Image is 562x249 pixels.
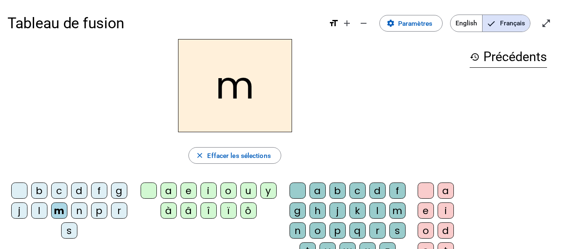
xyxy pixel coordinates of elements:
[201,182,217,199] div: i
[389,202,406,219] div: m
[438,182,454,199] div: a
[51,182,67,199] div: c
[309,202,326,219] div: h
[240,202,257,219] div: ô
[329,222,346,239] div: p
[71,182,87,199] div: d
[541,18,551,28] mat-icon: open_in_full
[61,222,77,239] div: s
[349,182,366,199] div: c
[188,147,281,164] button: Effacer les sélections
[51,202,67,219] div: m
[483,15,530,32] span: Français
[111,182,127,199] div: g
[71,202,87,219] div: n
[438,202,454,219] div: i
[470,47,547,68] h3: Précédents
[31,202,47,219] div: l
[355,15,372,32] button: Diminuer la taille de la police
[161,182,177,199] div: a
[309,222,326,239] div: o
[240,182,257,199] div: u
[369,202,386,219] div: l
[450,15,530,32] mat-button-toggle-group: Language selection
[418,222,434,239] div: o
[398,18,432,29] span: Paramètres
[470,52,480,62] mat-icon: history
[91,202,107,219] div: p
[386,19,395,27] mat-icon: settings
[349,202,366,219] div: k
[329,18,339,28] mat-icon: format_size
[181,182,197,199] div: e
[11,202,27,219] div: j
[329,182,346,199] div: b
[379,15,443,32] button: Paramètres
[161,202,177,219] div: à
[290,202,306,219] div: g
[290,222,306,239] div: n
[7,8,321,38] h1: Tableau de fusion
[309,182,326,199] div: a
[369,182,386,199] div: d
[207,150,270,161] span: Effacer les sélections
[178,39,292,132] h2: m
[339,15,355,32] button: Augmenter la taille de la police
[181,202,197,219] div: â
[201,202,217,219] div: î
[342,18,352,28] mat-icon: add
[31,182,47,199] div: b
[438,222,454,239] div: d
[260,182,277,199] div: y
[538,15,555,32] button: Entrer en plein écran
[349,222,366,239] div: q
[418,202,434,219] div: e
[389,182,406,199] div: f
[359,18,369,28] mat-icon: remove
[91,182,107,199] div: f
[220,182,237,199] div: o
[196,151,204,160] mat-icon: close
[329,202,346,219] div: j
[369,222,386,239] div: r
[220,202,237,219] div: ï
[111,202,127,219] div: r
[389,222,406,239] div: s
[451,15,482,32] span: English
